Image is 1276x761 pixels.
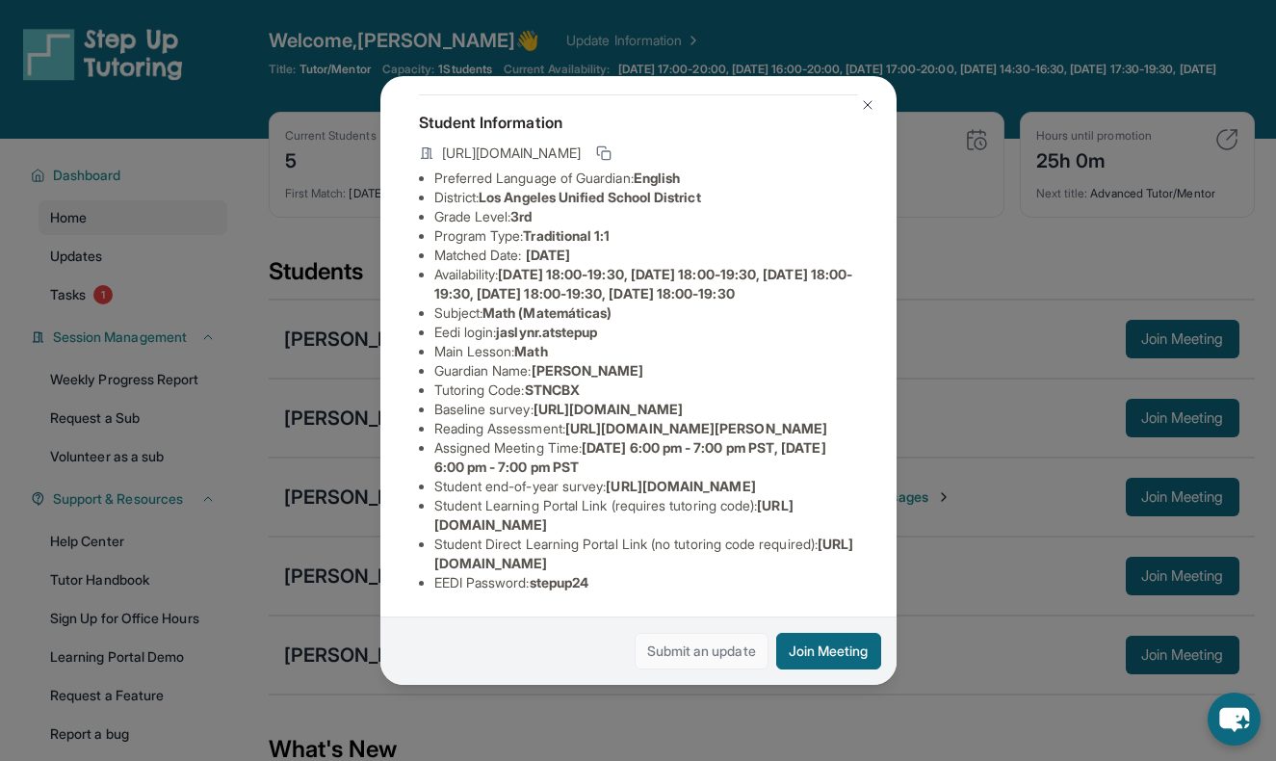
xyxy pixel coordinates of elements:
[434,265,858,303] li: Availability:
[592,142,615,165] button: Copy link
[606,478,755,494] span: [URL][DOMAIN_NAME]
[525,381,580,398] span: STNCBX
[510,208,532,224] span: 3rd
[434,419,858,438] li: Reading Assessment :
[434,573,858,592] li: EEDI Password :
[434,246,858,265] li: Matched Date:
[1208,693,1261,746] button: chat-button
[434,303,858,323] li: Subject :
[530,574,589,590] span: stepup24
[635,633,768,669] a: Submit an update
[434,169,858,188] li: Preferred Language of Guardian:
[496,324,597,340] span: jaslynr.atstepup
[434,226,858,246] li: Program Type:
[434,439,826,475] span: [DATE] 6:00 pm - 7:00 pm PST, [DATE] 6:00 pm - 7:00 pm PST
[776,633,881,669] button: Join Meeting
[526,247,570,263] span: [DATE]
[434,266,853,302] span: [DATE] 18:00-19:30, [DATE] 18:00-19:30, [DATE] 18:00-19:30, [DATE] 18:00-19:30, [DATE] 18:00-19:30
[434,535,858,573] li: Student Direct Learning Portal Link (no tutoring code required) :
[482,304,612,321] span: Math (Matemáticas)
[434,496,858,535] li: Student Learning Portal Link (requires tutoring code) :
[523,227,610,244] span: Traditional 1:1
[434,380,858,400] li: Tutoring Code :
[532,362,644,379] span: [PERSON_NAME]
[634,170,681,186] span: English
[434,361,858,380] li: Guardian Name :
[434,323,858,342] li: Eedi login :
[434,400,858,419] li: Baseline survey :
[442,144,581,163] span: [URL][DOMAIN_NAME]
[434,477,858,496] li: Student end-of-year survey :
[434,438,858,477] li: Assigned Meeting Time :
[434,207,858,226] li: Grade Level:
[434,188,858,207] li: District:
[419,111,858,134] h4: Student Information
[479,189,700,205] span: Los Angeles Unified School District
[860,97,875,113] img: Close Icon
[514,343,547,359] span: Math
[565,420,827,436] span: [URL][DOMAIN_NAME][PERSON_NAME]
[434,342,858,361] li: Main Lesson :
[534,401,683,417] span: [URL][DOMAIN_NAME]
